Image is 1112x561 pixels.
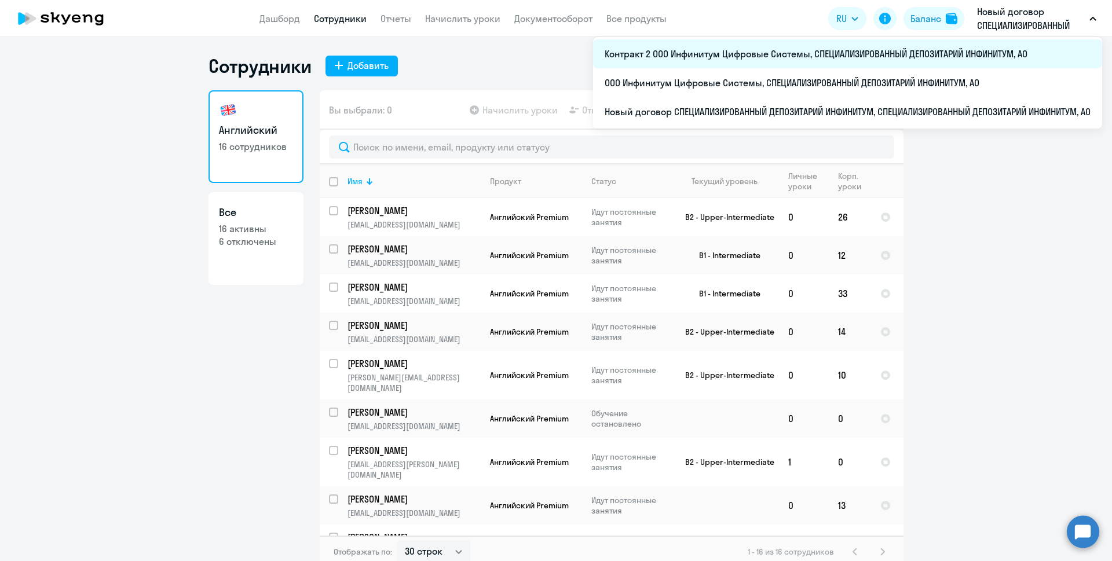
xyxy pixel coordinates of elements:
div: Продукт [490,176,521,186]
a: Сотрудники [314,13,367,24]
p: [PERSON_NAME] [348,531,478,544]
div: Статус [591,176,671,186]
td: 0 [829,438,871,486]
td: 26 [829,198,871,236]
a: Документооборот [514,13,592,24]
td: 1 [779,438,829,486]
a: [PERSON_NAME] [348,406,480,419]
td: 12 [829,236,871,274]
p: [EMAIL_ADDRESS][DOMAIN_NAME] [348,334,480,344]
p: 6 отключены [219,235,293,248]
button: Балансbalance [904,7,964,30]
p: [PERSON_NAME][EMAIL_ADDRESS][DOMAIN_NAME] [348,372,480,393]
a: [PERSON_NAME] [348,444,480,457]
ul: RU [593,37,1102,129]
p: Идут постоянные занятия [591,533,671,554]
a: [PERSON_NAME] [348,204,480,217]
span: RU [836,12,847,25]
p: [PERSON_NAME] [348,204,478,217]
p: Идут постоянные занятия [591,321,671,342]
a: [PERSON_NAME] [348,319,480,332]
p: Идут постоянные занятия [591,283,671,304]
span: Вы выбрали: 0 [329,103,392,117]
td: 0 [779,486,829,525]
span: Английский Premium [490,212,569,222]
div: Текущий уровень [681,176,778,186]
a: [PERSON_NAME] [348,493,480,505]
div: Текущий уровень [692,176,758,186]
td: 0 [779,399,829,438]
td: B2 - Upper-Intermediate [671,313,779,351]
h1: Сотрудники [209,54,312,78]
div: Имя [348,176,363,186]
h3: Все [219,205,293,220]
div: Баланс [910,12,941,25]
div: Личные уроки [788,171,828,192]
td: 0 [829,399,871,438]
a: [PERSON_NAME] [348,243,480,255]
a: [PERSON_NAME] [348,531,480,544]
td: B1 - Intermediate [671,236,779,274]
td: 0 [779,198,829,236]
p: [PERSON_NAME] [348,281,478,294]
td: 33 [829,274,871,313]
p: [PERSON_NAME] [348,357,478,370]
p: [EMAIL_ADDRESS][DOMAIN_NAME] [348,296,480,306]
a: Дашборд [259,13,300,24]
p: [EMAIL_ADDRESS][DOMAIN_NAME] [348,421,480,431]
p: [PERSON_NAME] [348,243,478,255]
td: B1 - Intermediate [671,274,779,313]
td: 0 [779,351,829,399]
a: [PERSON_NAME] [348,281,480,294]
span: Английский Premium [490,500,569,511]
td: B2 - Upper-Intermediate [671,198,779,236]
button: RU [828,7,866,30]
input: Поиск по имени, email, продукту или статусу [329,135,894,159]
td: B2 - Upper-Intermediate [671,438,779,486]
p: [EMAIL_ADDRESS][DOMAIN_NAME] [348,258,480,268]
p: Идут постоянные занятия [591,245,671,266]
a: Начислить уроки [425,13,500,24]
div: Имя [348,176,480,186]
p: 16 сотрудников [219,140,293,153]
td: 0 [779,313,829,351]
img: english [219,101,237,119]
p: Идут постоянные занятия [591,495,671,516]
a: [PERSON_NAME] [348,357,480,370]
div: Продукт [490,176,581,186]
h3: Английский [219,123,293,138]
p: [EMAIL_ADDRESS][DOMAIN_NAME] [348,219,480,230]
td: 14 [829,313,871,351]
span: Английский Premium [490,370,569,380]
div: Личные уроки [788,171,818,192]
a: Отчеты [381,13,411,24]
div: Статус [591,176,616,186]
span: Английский Premium [490,413,569,424]
p: Обучение остановлено [591,408,671,429]
span: Английский Premium [490,457,569,467]
img: balance [946,13,957,24]
td: B2 - Upper-Intermediate [671,351,779,399]
td: 0 [779,236,829,274]
td: 0 [779,274,829,313]
p: [EMAIL_ADDRESS][PERSON_NAME][DOMAIN_NAME] [348,459,480,480]
span: Английский Premium [490,288,569,299]
a: Все16 активны6 отключены [209,192,303,285]
span: Отображать по: [334,547,392,557]
p: [EMAIL_ADDRESS][DOMAIN_NAME] [348,508,480,518]
p: Идут постоянные занятия [591,207,671,228]
td: 13 [829,486,871,525]
td: 10 [829,351,871,399]
span: Английский Premium [490,327,569,337]
button: Новый договор СПЕЦИАЛИЗИРОВАННЫЙ ДЕПОЗИТАРИЙ ИНФИНИТУМ, СПЕЦИАЛИЗИРОВАННЫЙ ДЕПОЗИТАРИЙ ИНФИНИТУМ, АО [971,5,1102,32]
span: 1 - 16 из 16 сотрудников [748,547,834,557]
div: Корп. уроки [838,171,861,192]
p: [PERSON_NAME] [348,406,478,419]
p: [PERSON_NAME] [348,319,478,332]
p: Идут постоянные занятия [591,365,671,386]
a: Английский16 сотрудников [209,90,303,183]
a: Все продукты [606,13,667,24]
p: [PERSON_NAME] [348,493,478,505]
p: [PERSON_NAME] [348,444,478,457]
